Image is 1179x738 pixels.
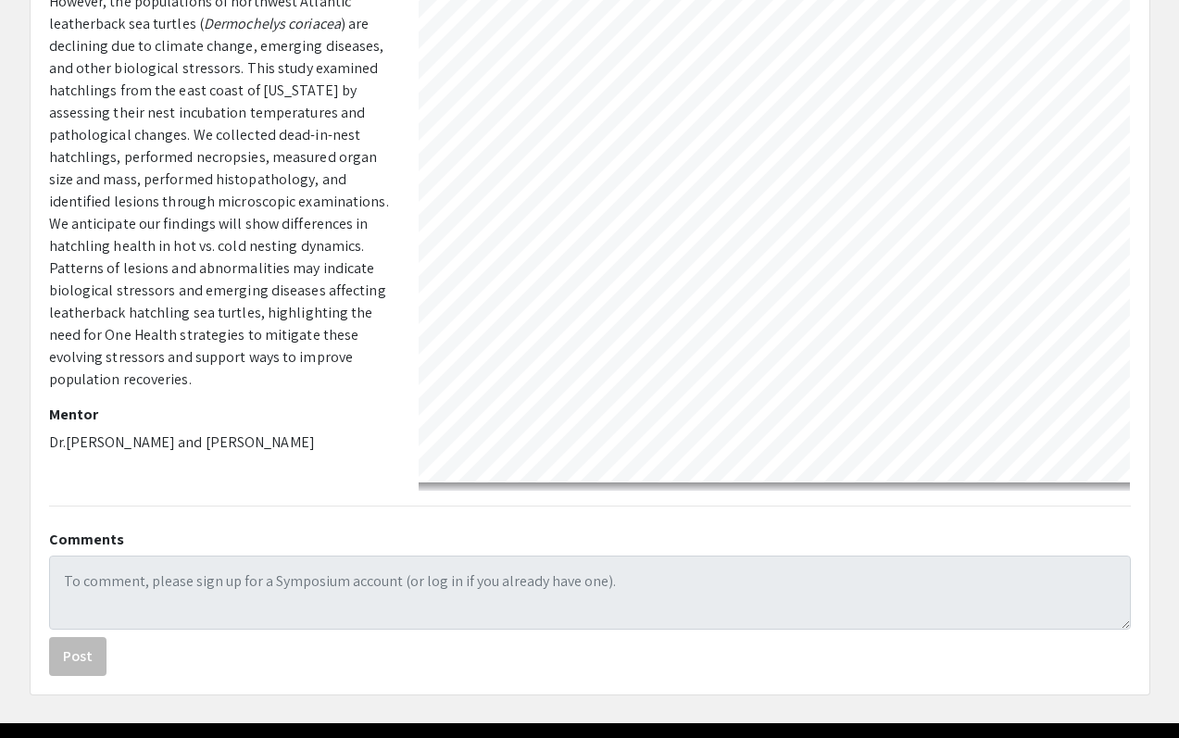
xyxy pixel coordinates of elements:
p: Dr.[PERSON_NAME] and [PERSON_NAME] [49,432,391,454]
em: Dermochelys coriacea [204,14,341,33]
iframe: Chat [14,655,79,724]
h2: Comments [49,531,1131,548]
a: https://doi.org/10.7589/0090-3558-45.4.962 [901,358,921,364]
a: https://doi.org/10.3389/fmars.2023.1170376 [922,402,1033,408]
h2: Mentor [49,406,391,423]
span: ) are declining due to climate change, emerging diseases, and other biological stressors. This st... [49,14,389,389]
a: https://doi.org/10.7589/0090-3558-45.4.962 [976,351,1056,356]
button: Post [49,637,107,676]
